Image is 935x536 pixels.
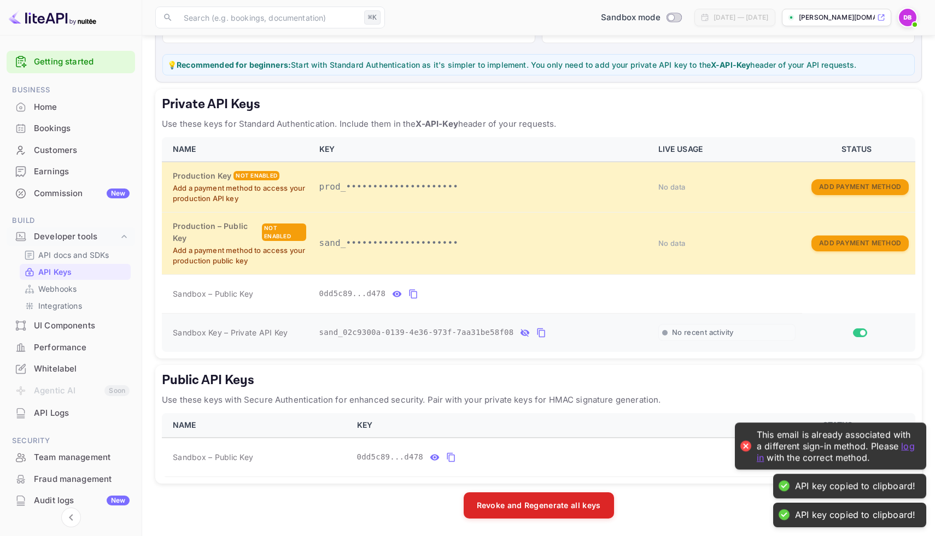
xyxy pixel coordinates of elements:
div: Bookings [7,118,135,139]
div: Fraud management [7,469,135,490]
div: [DATE] — [DATE] [714,13,768,22]
p: sand_••••••••••••••••••••• [319,237,645,250]
div: Team management [34,451,130,464]
p: Add a payment method to access your production API key [173,183,306,204]
div: Getting started [7,51,135,73]
th: KEY [350,413,765,438]
span: sand_02c9300a-0139-4e36-973f-7aa31be58f08 [319,327,514,338]
div: Not enabled [262,223,306,241]
p: 💡 Start with Standard Authentication as it's simpler to implement. You only need to add your priv... [167,59,910,70]
span: No data [658,182,686,191]
table: public api keys table [162,413,915,477]
div: New [107,496,130,505]
th: NAME [162,137,313,162]
div: Performance [34,341,130,354]
a: Team management [7,447,135,467]
span: Marketing [7,522,135,534]
a: Customers [7,140,135,160]
a: Webhooks [24,283,126,294]
div: Whitelabel [34,363,130,375]
div: Not enabled [233,171,279,180]
button: Add Payment Method [811,179,909,195]
div: Performance [7,337,135,358]
span: Security [7,435,135,447]
a: Add Payment Method [811,238,909,247]
div: Webhooks [20,281,131,297]
a: Home [7,97,135,117]
h6: Production – Public Key [173,220,260,244]
div: Customers [7,140,135,161]
p: API Keys [38,266,72,278]
a: Audit logsNew [7,490,135,510]
span: Sandbox – Public Key [173,451,253,463]
h5: Public API Keys [162,372,915,389]
div: Whitelabel [7,358,135,380]
div: Audit logs [34,494,130,507]
span: 0dd5c89...d478 [357,451,424,463]
th: KEY [313,137,652,162]
th: NAME [162,413,350,438]
div: UI Components [7,315,135,337]
img: Davis Belisle [899,9,916,26]
div: ⌘K [364,10,381,25]
div: Developer tools [7,227,135,246]
button: Add Payment Method [811,235,909,251]
a: CommissionNew [7,183,135,203]
a: View Standard Auth Docs → [167,27,273,37]
img: LiteAPI logo [9,9,96,26]
strong: X-API-Key [711,60,750,69]
div: Audit logsNew [7,490,135,511]
div: Developer tools [34,231,119,243]
a: View Secure Auth Docs → [547,27,644,37]
strong: X-API-Key [416,119,458,129]
a: Add Payment Method [811,181,909,191]
div: This email is already associated with a different sign-in method. Please with the correct method. [757,429,915,463]
h6: Production Key [173,170,231,182]
a: log in [757,440,915,463]
a: API docs and SDKs [24,249,126,261]
div: API Logs [7,403,135,424]
a: API Keys [24,266,126,278]
div: API Logs [34,407,130,420]
span: Sandbox – Public Key [173,288,253,299]
span: Business [7,84,135,96]
p: Integrations [38,300,82,311]
a: UI Components [7,315,135,335]
div: API key copied to clipboard! [795,480,915,492]
a: API Logs [7,403,135,423]
table: private api keys table [162,137,915,352]
strong: Recommended for beginners: [177,60,291,69]
div: Earnings [7,161,135,182]
p: Use these keys for Standard Authentication. Include them in the header of your requests. [162,117,915,131]
h5: Private API Keys [162,96,915,113]
div: Team management [7,447,135,468]
div: API Keys [20,264,131,280]
div: Fraud management [34,473,130,486]
div: Home [34,101,130,114]
div: API docs and SDKs [20,247,131,263]
a: Bookings [7,118,135,138]
div: Commission [34,187,130,200]
button: Revoke and Regenerate all keys [464,492,614,519]
a: Earnings [7,161,135,181]
div: Customers [34,144,130,157]
th: STATUS [802,137,915,162]
p: Use these keys with Secure Authentication for enhanced security. Pair with your private keys for ... [162,393,915,407]
a: Integrations [24,300,126,311]
a: Whitelabel [7,358,135,379]
span: No data [658,239,686,248]
p: [PERSON_NAME][DOMAIN_NAME]... [799,13,875,22]
th: LIVE USAGE [652,137,803,162]
div: Switch to Production mode [597,11,686,24]
p: prod_••••••••••••••••••••• [319,180,645,193]
p: Webhooks [38,283,77,294]
span: No recent activity [672,328,734,337]
a: Fraud management [7,469,135,489]
div: New [107,189,130,198]
input: Search (e.g. bookings, documentation) [177,7,360,28]
div: Bookings [34,122,130,135]
a: Performance [7,337,135,357]
p: API docs and SDKs [38,249,109,261]
div: UI Components [34,320,130,332]
div: CommissionNew [7,183,135,204]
